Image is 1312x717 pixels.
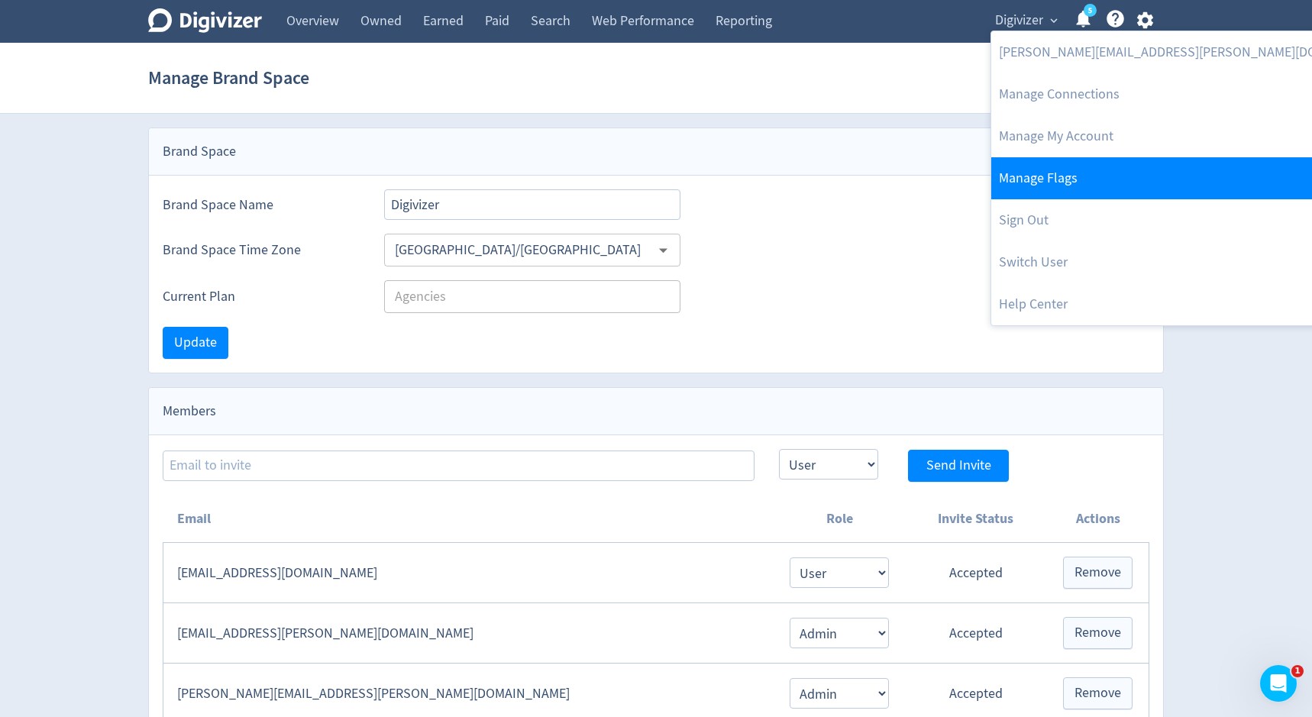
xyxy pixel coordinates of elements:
span: 1 [1291,665,1304,677]
iframe: Intercom live chat [1260,665,1297,702]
